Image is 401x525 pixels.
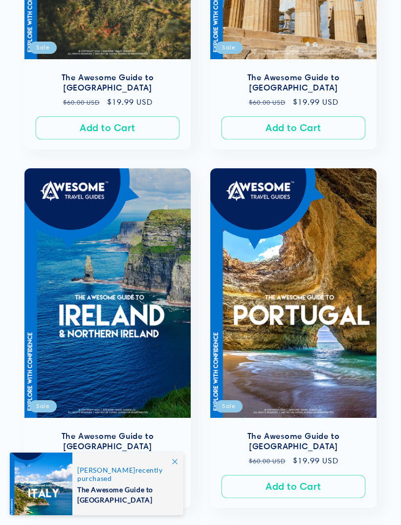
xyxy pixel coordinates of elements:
[34,431,181,452] a: The Awesome Guide to [GEOGRAPHIC_DATA]
[36,116,179,139] button: Add to Cart
[220,431,367,452] a: The Awesome Guide to [GEOGRAPHIC_DATA]
[222,475,365,498] button: Add to Cart
[77,466,135,474] span: [PERSON_NAME]
[34,72,181,93] a: The Awesome Guide to [GEOGRAPHIC_DATA]
[220,72,367,93] a: The Awesome Guide to [GEOGRAPHIC_DATA]
[222,116,365,139] button: Add to Cart
[77,466,173,482] span: recently purchased
[77,482,173,505] span: The Awesome Guide to [GEOGRAPHIC_DATA]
